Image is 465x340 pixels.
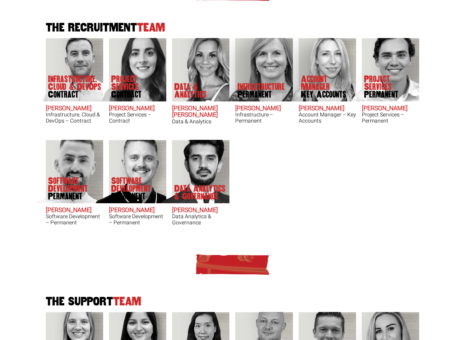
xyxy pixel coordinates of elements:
[219,38,293,101] img: Amanda Evans's Our Infrastructure Permanent
[364,91,419,98] span: Permanent
[109,207,166,214] h2: [PERSON_NAME]
[174,185,229,200] p: Data Analytics & Governance
[235,105,293,112] h2: [PERSON_NAME]
[46,214,103,226] h3: Software Development – Permanent
[172,207,229,214] h2: [PERSON_NAME]
[111,75,166,98] p: Project Services
[111,177,166,200] p: Software Development
[299,105,356,112] h2: [PERSON_NAME]
[109,112,166,124] h3: Project Services – Contract
[46,112,103,124] h3: Infrastructure, Cloud & DevOps – Contract
[238,91,285,98] span: Permanent
[172,119,229,124] h3: Data & Analytics
[172,214,229,226] h3: Data Analytics & Governance
[109,214,166,226] h3: Software Development – Permanent
[238,83,285,98] p: Infrastructure
[345,38,419,101] img: Sam McKay does Project Services Permanent
[48,177,103,200] p: Software Development
[111,192,166,200] span: Permanent
[174,83,229,98] p: Data & Analytics
[29,140,103,203] img: Liam Cox does Software Development Permanent
[137,21,165,34] span: Team
[48,75,103,98] p: Infrastructure, Cloud & DevOps
[301,75,356,98] p: Account Manager
[43,296,422,308] h2: The Support
[43,22,422,34] h2: The Recruitment
[282,38,356,101] img: Frankie Gaffney's our Account Manager Key Accounts
[364,75,419,98] p: Project Services
[113,295,141,308] span: Team
[109,105,166,112] h2: [PERSON_NAME]
[48,91,103,98] span: Contract
[46,105,103,112] h2: [PERSON_NAME]
[92,38,166,101] img: Claire Sheerin does Project Services Contract
[46,207,103,214] h2: [PERSON_NAME]
[156,38,229,101] img: Anna-Maria Julie does Data & Analytics
[235,112,293,124] h3: Infrastructure – Permanent
[172,105,229,119] h2: [PERSON_NAME] [PERSON_NAME]
[29,38,103,101] img: Adam Eshet does Infrastructure, Cloud & DevOps Contract
[301,91,356,98] span: Key Accounts
[92,140,166,203] img: Sam Williamson does Software Development Permanent
[111,91,166,98] span: Contract
[362,112,419,124] h3: Project Services – Permanent
[48,192,103,200] span: Permanent
[362,105,419,112] h2: [PERSON_NAME]
[299,112,356,124] h3: Account Manager – Key Accounts
[156,140,229,203] img: Awais Imtiaz does Data Analytics & Governance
